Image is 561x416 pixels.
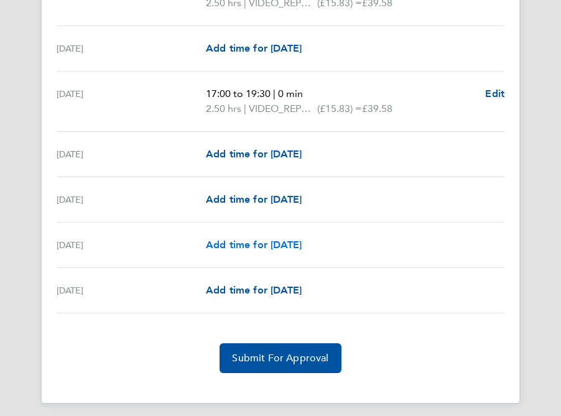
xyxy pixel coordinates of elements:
a: Add time for [DATE] [206,41,302,56]
span: Add time for [DATE] [206,193,302,205]
span: Add time for [DATE] [206,42,302,54]
span: Add time for [DATE] [206,148,302,160]
span: Add time for [DATE] [206,284,302,296]
span: Submit For Approval [232,352,328,364]
span: (£15.83) = [317,103,362,114]
div: [DATE] [57,86,206,116]
span: | [273,88,276,99]
div: [DATE] [57,147,206,162]
div: [DATE] [57,238,206,252]
span: | [244,103,246,114]
a: Add time for [DATE] [206,192,302,207]
span: Add time for [DATE] [206,239,302,251]
a: Add time for [DATE] [206,147,302,162]
span: 2.50 hrs [206,103,241,114]
div: [DATE] [57,283,206,298]
span: 0 min [278,88,303,99]
span: VIDEO_REPORT_SCOUTING [249,101,317,116]
div: [DATE] [57,41,206,56]
div: [DATE] [57,192,206,207]
a: Edit [485,86,504,101]
button: Submit For Approval [220,343,341,373]
span: £39.58 [362,103,392,114]
a: Add time for [DATE] [206,283,302,298]
span: 17:00 to 19:30 [206,88,271,99]
a: Add time for [DATE] [206,238,302,252]
span: Edit [485,88,504,99]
